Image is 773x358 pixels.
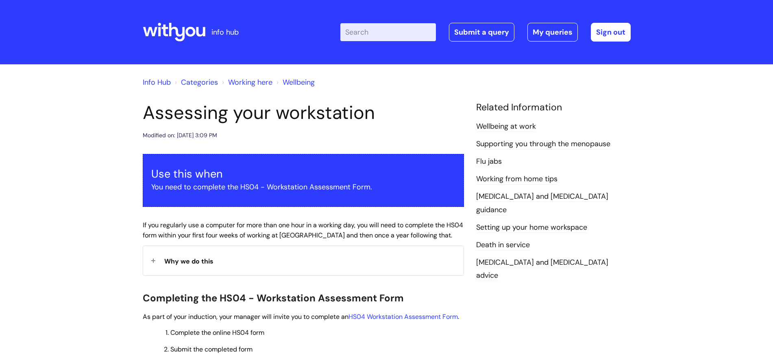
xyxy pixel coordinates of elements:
[476,191,608,215] a: [MEDICAL_DATA] and [MEDICAL_DATA] guidance
[476,102,631,113] h4: Related Information
[591,23,631,42] a: Sign out
[449,23,514,42] a: Submit a query
[283,77,315,87] a: Wellbeing
[220,76,272,89] li: Working here
[476,257,608,281] a: [MEDICAL_DATA] and [MEDICAL_DATA] advice
[181,77,218,87] a: Categories
[143,292,404,304] span: Completing the HS04 - Workstation Assessment Form
[476,156,502,167] a: Flu jabs
[476,174,557,184] a: Working from home tips
[228,77,272,87] a: Working here
[151,167,455,180] h3: Use this when
[143,130,217,141] div: Modified on: [DATE] 3:09 PM
[143,221,463,239] span: If you regularly use a computer for more than one hour in a working day, you will need to complet...
[211,26,239,39] p: info hub
[164,257,213,266] span: Why we do this
[348,312,458,321] a: HS04 Workstation Assessment Form
[527,23,578,42] a: My queries
[476,139,610,149] a: Supporting you through the menopause
[170,328,264,337] span: Complete the online HS04 form
[143,102,464,124] h1: Assessing your workstation
[476,121,536,132] a: Wellbeing at work
[143,312,459,321] span: As part of your induction, your manager will invite you to complete an .
[340,23,631,42] div: | -
[170,345,253,354] span: Submit the completed form
[476,240,530,250] a: Death in service
[340,23,436,41] input: Search
[476,222,587,233] a: Setting up your home workspace
[143,77,171,87] a: Info Hub
[151,180,455,193] p: You need to complete the HS04 - Workstation Assessment Form.
[274,76,315,89] li: Wellbeing
[173,76,218,89] li: Solution home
